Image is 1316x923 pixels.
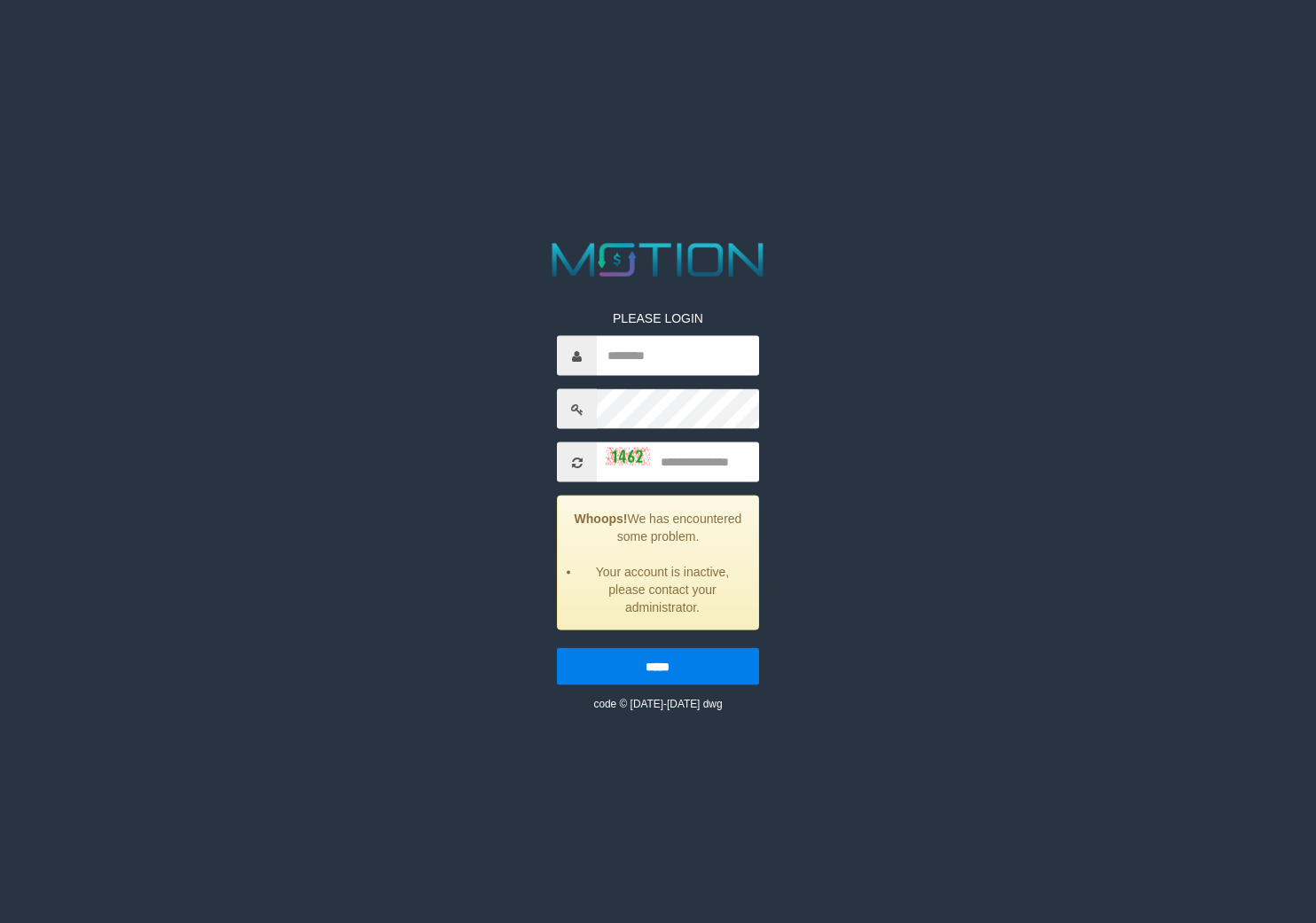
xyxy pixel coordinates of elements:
[557,496,758,630] div: We has encountered some problem.
[606,448,650,465] img: captcha
[543,238,773,283] img: MOTION_logo.png
[575,512,628,526] strong: Whoops!
[593,698,722,710] small: code © [DATE]-[DATE] dwg
[557,309,758,327] p: PLEASE LOGIN
[580,563,744,616] li: Your account is inactive, please contact your administrator.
